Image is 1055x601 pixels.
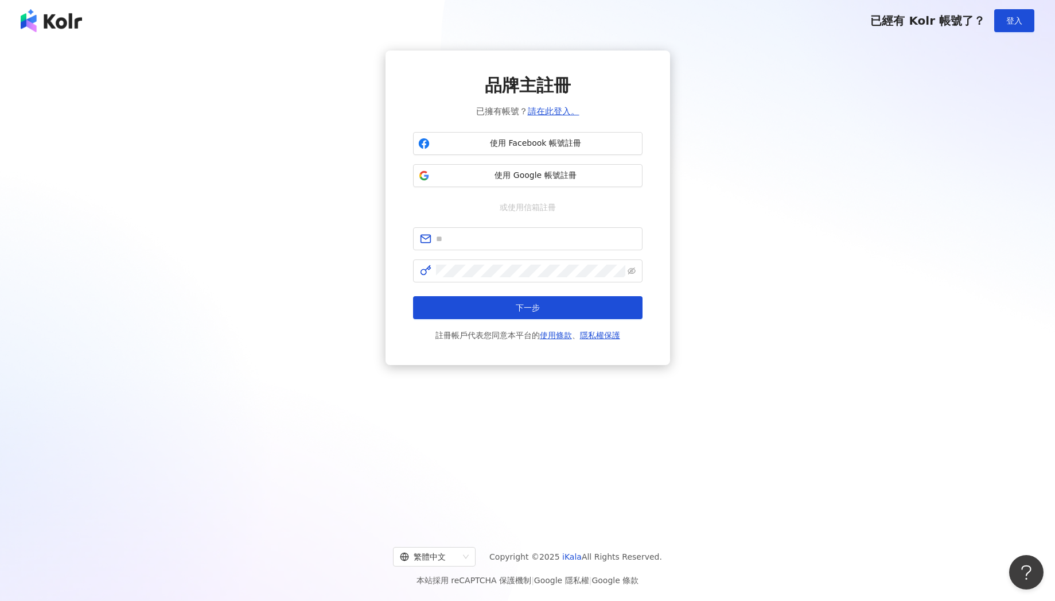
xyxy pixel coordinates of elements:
span: Copyright © 2025 All Rights Reserved. [489,550,662,564]
a: iKala [562,552,582,561]
img: logo [21,9,82,32]
span: 註冊帳戶代表您同意本平台的 、 [435,328,620,342]
span: 已經有 Kolr 帳號了？ [870,14,985,28]
a: Google 隱私權 [534,576,589,585]
div: 繁體中文 [400,548,458,566]
a: Google 條款 [591,576,639,585]
button: 使用 Google 帳號註冊 [413,164,643,187]
span: 品牌主註冊 [485,73,571,98]
span: 已擁有帳號？ [476,104,579,118]
span: 使用 Google 帳號註冊 [434,170,637,181]
a: 隱私權保護 [580,331,620,340]
a: 請在此登入。 [528,106,579,117]
button: 使用 Facebook 帳號註冊 [413,132,643,155]
button: 登入 [994,9,1034,32]
span: | [589,576,592,585]
a: 使用條款 [540,331,572,340]
span: | [531,576,534,585]
span: 登入 [1006,16,1022,25]
span: 使用 Facebook 帳號註冊 [434,138,637,149]
iframe: Help Scout Beacon - Open [1009,555,1044,590]
span: 本站採用 reCAPTCHA 保護機制 [416,573,639,587]
span: eye-invisible [628,267,636,275]
span: 或使用信箱註冊 [492,201,564,214]
span: 下一步 [516,303,540,312]
button: 下一步 [413,296,643,319]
